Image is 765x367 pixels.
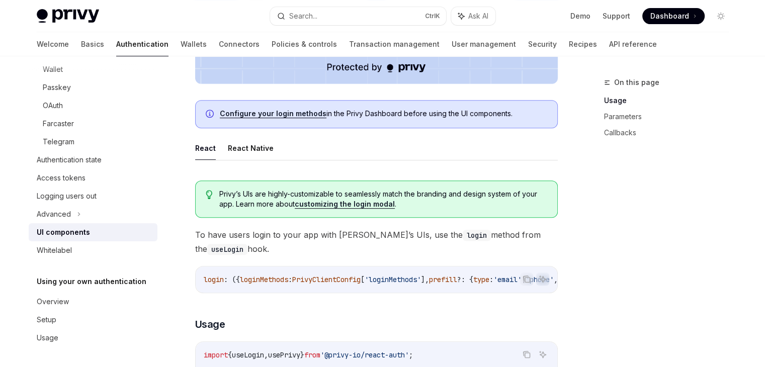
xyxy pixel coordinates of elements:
button: Copy the contents from the code block [520,272,533,286]
div: Whitelabel [37,244,72,256]
img: light logo [37,9,99,23]
span: 'loginMethods' [365,275,421,284]
span: : [288,275,292,284]
svg: Info [206,110,216,120]
a: Connectors [219,32,260,56]
span: usePrivy [268,350,300,359]
span: ], [421,275,429,284]
a: API reference [609,32,657,56]
span: , [264,350,268,359]
a: Configure your login methods [220,109,326,118]
a: customizing the login modal [295,200,395,209]
a: Authentication [116,32,168,56]
div: OAuth [43,100,63,112]
span: On this page [614,76,659,88]
span: [ [361,275,365,284]
div: Passkey [43,81,71,94]
div: Telegram [43,136,74,148]
code: login [463,230,491,241]
a: Transaction management [349,32,440,56]
a: Access tokens [29,169,157,187]
span: ?: { [457,275,473,284]
span: '@privy-io/react-auth' [320,350,409,359]
span: : ({ [224,275,240,284]
a: Passkey [29,78,157,97]
a: Usage [29,329,157,347]
a: Basics [81,32,104,56]
span: type [473,275,489,284]
code: useLogin [207,244,247,255]
button: React Native [228,136,274,160]
span: } [300,350,304,359]
span: Ctrl K [425,12,440,20]
span: ; [409,350,413,359]
span: import [204,350,228,359]
span: prefill [429,275,457,284]
a: Telegram [29,133,157,151]
span: from [304,350,320,359]
span: , [554,275,558,284]
div: Access tokens [37,172,86,184]
button: Toggle dark mode [713,8,729,24]
a: Security [528,32,557,56]
span: in the Privy Dashboard before using the UI components. [220,109,547,119]
a: Overview [29,293,157,311]
a: Policies & controls [272,32,337,56]
span: To have users login to your app with [PERSON_NAME]’s UIs, use the method from the hook. [195,228,558,256]
span: { [228,350,232,359]
div: Usage [37,332,58,344]
span: : [489,275,493,284]
a: Welcome [37,32,69,56]
a: OAuth [29,97,157,115]
span: PrivyClientConfig [292,275,361,284]
a: Parameters [604,109,737,125]
a: Wallets [181,32,207,56]
button: Ask AI [536,348,549,361]
h5: Using your own authentication [37,276,146,288]
a: Whitelabel [29,241,157,259]
a: Support [603,11,630,21]
div: Overview [37,296,69,308]
span: Ask AI [468,11,488,21]
button: React [195,136,216,160]
button: Ask AI [536,272,549,286]
a: Farcaster [29,115,157,133]
span: loginMethods [240,275,288,284]
span: 'email' [493,275,522,284]
a: User management [452,32,516,56]
a: Dashboard [642,8,705,24]
a: UI components [29,223,157,241]
button: Ask AI [451,7,495,25]
div: UI components [37,226,90,238]
a: Setup [29,311,157,329]
div: Search... [289,10,317,22]
span: login [204,275,224,284]
a: Demo [570,11,590,21]
div: Farcaster [43,118,74,130]
span: useLogin [232,350,264,359]
span: Dashboard [650,11,689,21]
a: Recipes [569,32,597,56]
div: Advanced [37,208,71,220]
span: Privy’s UIs are highly-customizable to seamlessly match the branding and design system of your ap... [219,189,547,209]
a: Authentication state [29,151,157,169]
a: Usage [604,93,737,109]
button: Search...CtrlK [270,7,446,25]
div: Setup [37,314,56,326]
div: Authentication state [37,154,102,166]
span: Usage [195,317,225,331]
svg: Tip [206,190,213,199]
a: Callbacks [604,125,737,141]
button: Copy the contents from the code block [520,348,533,361]
a: Logging users out [29,187,157,205]
div: Logging users out [37,190,97,202]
